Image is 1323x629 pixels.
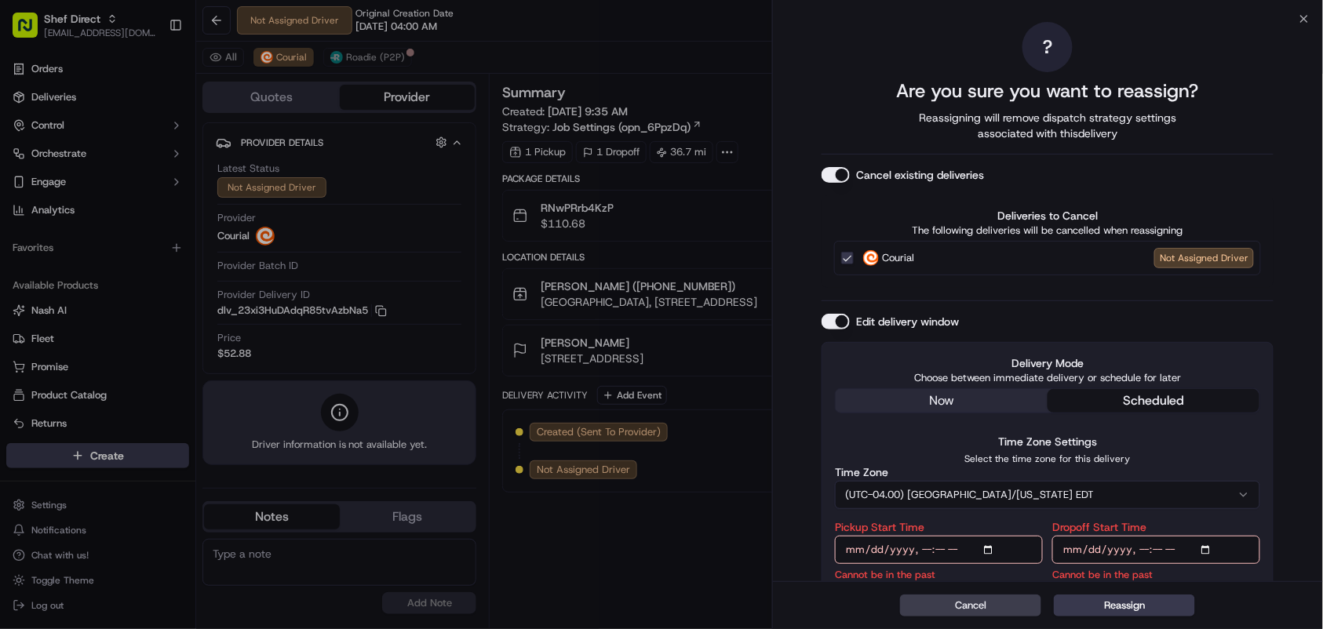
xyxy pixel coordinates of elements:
p: Cannot be in the past [1052,567,1153,582]
span: Pylon [156,266,190,278]
a: Powered byPylon [111,265,190,278]
div: We're available if you need us! [53,165,199,178]
span: Courial [882,250,914,266]
p: The following deliveries will be cancelled when reassigning [834,224,1261,238]
label: Time Zone [835,467,888,478]
button: Reassign [1054,594,1195,616]
button: Cancel [900,594,1041,616]
img: Nash [16,16,47,47]
img: Courial [863,250,879,266]
label: Dropoff Start Time [1052,522,1146,533]
p: Choose between immediate delivery or schedule for later [835,371,1260,385]
p: Select the time zone for this delivery [835,453,1260,465]
button: now [836,389,1048,413]
label: Deliveries to Cancel [834,208,1261,224]
label: Pickup Start Time [835,522,924,533]
button: Start new chat [267,155,286,173]
button: scheduled [1048,389,1259,413]
h2: Are you sure you want to reassign? [897,78,1199,104]
div: 📗 [16,229,28,242]
label: Time Zone Settings [998,434,1097,449]
span: Reassigning will remove dispatch strategy settings associated with this delivery [897,110,1198,141]
div: Start new chat [53,150,257,165]
span: API Documentation [148,227,252,243]
span: Knowledge Base [31,227,120,243]
div: ? [1022,22,1073,72]
a: 📗Knowledge Base [9,221,126,249]
label: Edit delivery window [856,314,959,329]
label: Cancel existing deliveries [856,167,984,183]
img: 1736555255976-a54dd68f-1ca7-489b-9aae-adbdc363a1c4 [16,150,44,178]
p: Cannot be in the past [835,567,935,582]
p: Welcome 👋 [16,63,286,88]
input: Got a question? Start typing here... [41,101,282,118]
label: Delivery Mode [835,355,1260,371]
div: 💻 [133,229,145,242]
a: 💻API Documentation [126,221,258,249]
